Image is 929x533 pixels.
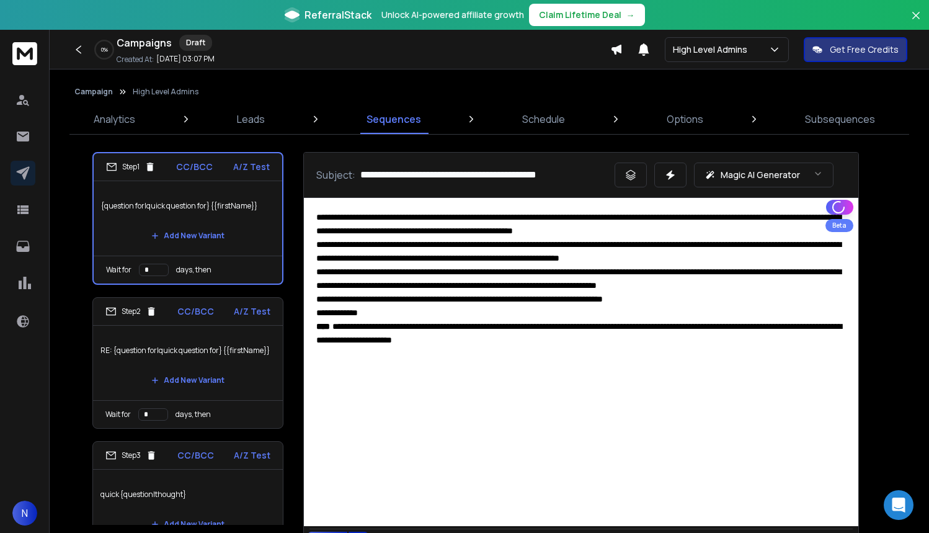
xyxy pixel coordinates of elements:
[237,112,265,127] p: Leads
[101,46,108,53] p: 0 %
[101,189,275,223] p: {question for|quick question for} {{firstName}}
[529,4,645,26] button: Claim Lifetime Deal→
[798,104,882,134] a: Subsequences
[721,169,800,181] p: Magic AI Generator
[626,9,635,21] span: →
[825,219,853,232] div: Beta
[234,449,270,462] p: A/Z Test
[105,450,157,461] div: Step 3
[515,104,572,134] a: Schedule
[229,104,272,134] a: Leads
[100,333,275,368] p: RE: {question for|quick question for} {{firstName}}
[176,161,213,173] p: CC/BCC
[804,37,907,62] button: Get Free Credits
[522,112,565,127] p: Schedule
[176,265,211,275] p: days, then
[105,306,157,317] div: Step 2
[12,501,37,526] button: N
[304,7,371,22] span: ReferralStack
[830,43,899,56] p: Get Free Credits
[105,410,131,419] p: Wait for
[141,223,234,248] button: Add New Variant
[94,112,135,127] p: Analytics
[667,112,703,127] p: Options
[86,104,143,134] a: Analytics
[316,168,355,182] p: Subject:
[106,265,131,275] p: Wait for
[74,87,113,97] button: Campaign
[884,490,913,520] div: Open Intercom Messenger
[141,368,234,393] button: Add New Variant
[100,477,275,512] p: quick {question|thought}
[177,449,214,462] p: CC/BCC
[179,35,212,51] div: Draft
[92,297,283,429] li: Step2CC/BCCA/Z TestRE: {question for|quick question for} {{firstName}}Add New VariantWait fordays...
[106,161,156,172] div: Step 1
[367,112,421,127] p: Sequences
[233,161,270,173] p: A/Z Test
[156,54,215,64] p: [DATE] 03:07 PM
[659,104,711,134] a: Options
[177,305,214,318] p: CC/BCC
[908,7,924,37] button: Close banner
[133,87,198,97] p: High Level Admins
[694,163,833,187] button: Magic AI Generator
[176,410,211,419] p: days, then
[805,112,875,127] p: Subsequences
[117,55,154,65] p: Created At:
[117,35,172,50] h1: Campaigns
[381,9,524,21] p: Unlock AI-powered affiliate growth
[234,305,270,318] p: A/Z Test
[92,152,283,285] li: Step1CC/BCCA/Z Test{question for|quick question for} {{firstName}}Add New VariantWait fordays, then
[359,104,429,134] a: Sequences
[673,43,752,56] p: High Level Admins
